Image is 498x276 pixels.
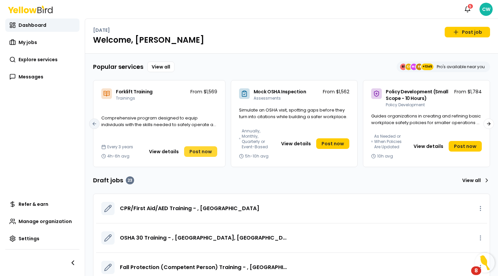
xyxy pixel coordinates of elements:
span: Post now [322,140,344,147]
a: Post now [449,141,482,152]
span: Trainings [116,95,135,101]
span: Explore services [19,56,58,63]
a: My jobs [5,36,79,49]
span: CW [479,3,493,16]
span: Messages [19,73,43,80]
button: View details [277,138,315,149]
button: View details [410,141,447,152]
span: CE [405,64,412,70]
a: Fall Protection (Competent Person) Training - , [GEOGRAPHIC_DATA] [120,263,289,271]
span: Settings [19,235,39,242]
h1: Welcome, [PERSON_NAME] [93,35,490,45]
a: OSHA 30 Training - , [GEOGRAPHIC_DATA], [GEOGRAPHIC_DATA] 98290 [120,234,289,242]
a: Refer & earn [5,198,79,211]
span: Forklift Training [116,88,153,95]
span: +1345 [423,64,432,70]
span: Refer & earn [19,201,48,207]
button: 5 [461,3,474,16]
span: Assessments [254,95,281,101]
span: Every 3 years [107,144,133,150]
a: View all [147,62,174,72]
span: Comprehensive program designed to equip individuals with the skills needed to safely operate a fo... [101,115,216,134]
span: Manage organization [19,218,72,225]
a: Post now [184,146,217,157]
span: 5h-10h avg [245,154,269,159]
span: Mock OSHA Inspection [254,88,306,95]
div: 5 [467,3,473,9]
span: EE [400,64,407,70]
a: Post now [316,138,349,149]
span: Policy Development (Small Scope - 10 Hours) [386,88,448,102]
span: Guides organizations in creating and refining basic workplace safety policies for smaller operati... [371,113,481,132]
p: From $1,784 [454,88,482,95]
a: Messages [5,70,79,83]
p: [DATE] [93,27,110,33]
span: MJ [411,64,417,70]
a: Settings [5,232,79,245]
a: Post job [445,27,490,37]
a: Dashboard [5,19,79,32]
span: Post now [189,148,212,155]
span: Post now [454,143,476,150]
span: Annually, Monthly, Quarterly or Event-Based [242,128,272,150]
p: From $1,562 [323,88,349,95]
span: Policy Development [386,102,425,108]
span: As Needed or When Policies Are Updated [374,134,404,150]
p: From $1,569 [190,88,217,95]
h3: Draft jobs [93,176,134,185]
a: CPR/First Aid/AED Training - , [GEOGRAPHIC_DATA] [120,205,259,212]
div: 23 [126,176,134,184]
span: Simulate an OSHA visit, spotting gaps before they turn into citations while building a safer work... [239,107,347,120]
span: 4h-6h avg [107,154,129,159]
h3: Popular services [93,62,143,71]
span: My jobs [19,39,37,46]
p: Pro's available near you [437,64,485,69]
span: 10h avg [377,154,393,159]
a: Explore services [5,53,79,66]
span: Dashboard [19,22,46,28]
button: Open Resource Center, 8 new notifications [475,253,495,273]
button: View details [145,146,183,157]
a: Manage organization [5,215,79,228]
a: View all [460,175,490,186]
span: SE [416,64,423,70]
